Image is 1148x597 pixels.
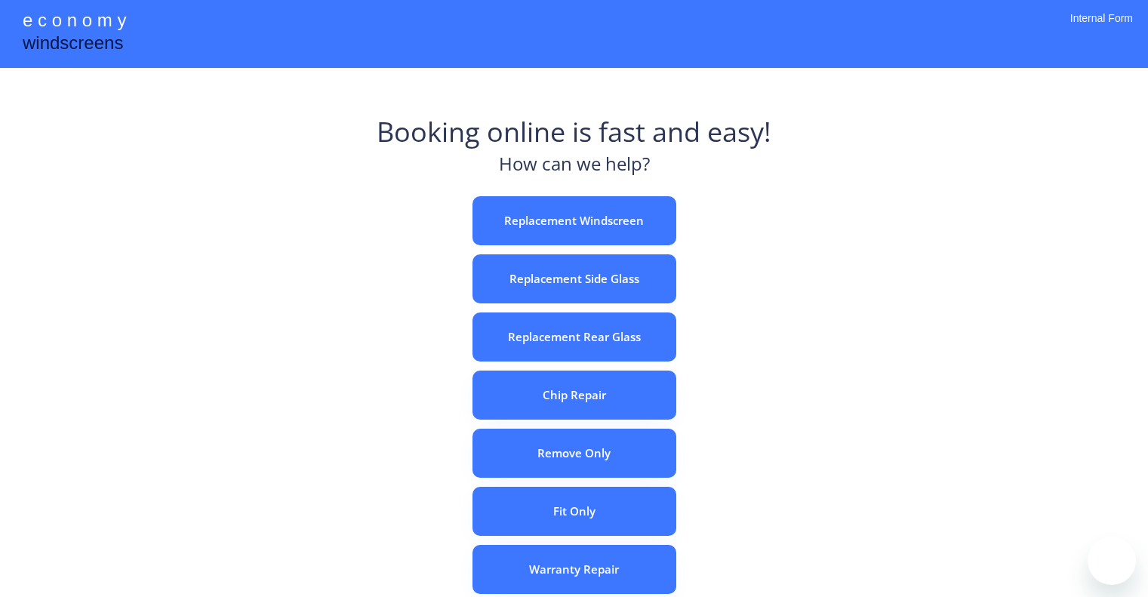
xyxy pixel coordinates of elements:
[377,113,771,151] div: Booking online is fast and easy!
[472,429,676,478] button: Remove Only
[472,371,676,420] button: Chip Repair
[23,30,123,60] div: windscreens
[472,196,676,245] button: Replacement Windscreen
[499,151,650,185] div: How can we help?
[472,545,676,594] button: Warranty Repair
[23,8,126,36] div: e c o n o m y
[472,254,676,303] button: Replacement Side Glass
[1088,537,1136,585] iframe: Button to launch messaging window
[472,312,676,362] button: Replacement Rear Glass
[1070,11,1133,45] div: Internal Form
[472,487,676,536] button: Fit Only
